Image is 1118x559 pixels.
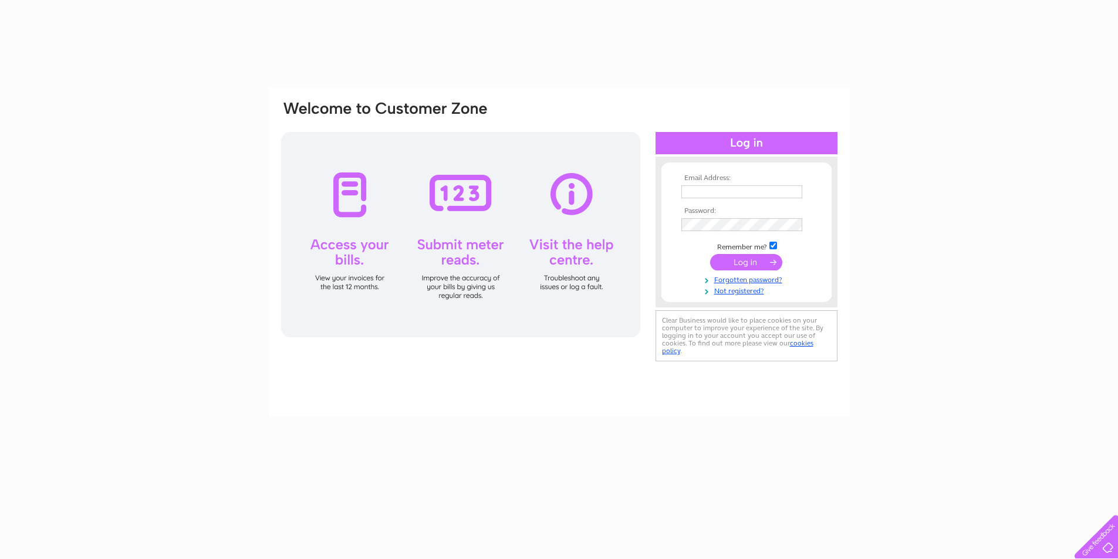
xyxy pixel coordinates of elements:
[678,240,815,252] td: Remember me?
[681,284,815,296] a: Not registered?
[678,174,815,182] th: Email Address:
[662,339,813,355] a: cookies policy
[678,207,815,215] th: Password:
[710,254,782,270] input: Submit
[656,310,837,361] div: Clear Business would like to place cookies on your computer to improve your experience of the sit...
[681,273,815,284] a: Forgotten password?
